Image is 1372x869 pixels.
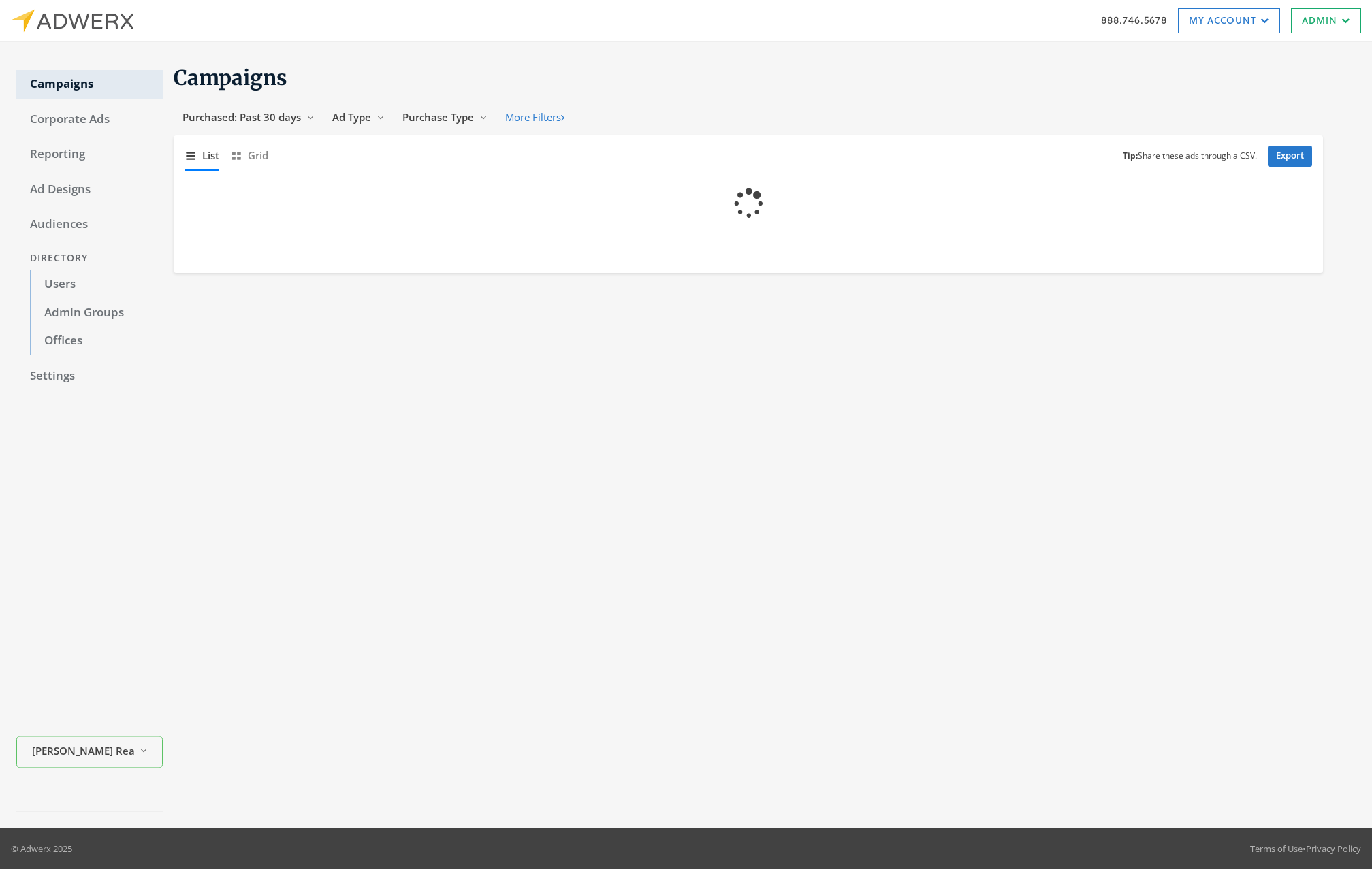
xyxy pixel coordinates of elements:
div: Directory [16,246,163,271]
a: Reporting [16,140,163,169]
a: Ad Designs [16,176,163,204]
span: [PERSON_NAME] Realty [32,743,134,759]
img: Adwerx [11,9,133,33]
a: Users [30,270,163,299]
button: Purchase Type [394,105,496,130]
b: Tip: [1123,150,1138,161]
button: List [185,141,219,170]
span: List [202,148,219,163]
a: Admin Groups [30,299,163,327]
span: Purchased: Past 30 days [182,110,301,124]
span: Ad Type [332,110,371,124]
a: Admin [1291,8,1361,33]
button: [PERSON_NAME] Realty [16,736,163,768]
a: Corporate Ads [16,105,163,134]
p: © Adwerx 2025 [11,842,72,855]
button: Purchased: Past 30 days [174,105,323,130]
a: Export [1268,146,1312,167]
button: Ad Type [323,105,394,130]
a: Terms of Use [1250,842,1303,855]
a: 888.746.5678 [1101,13,1167,27]
a: Privacy Policy [1306,842,1361,855]
span: Purchase Type [402,110,474,124]
a: Campaigns [16,70,163,99]
a: Offices [30,327,163,355]
a: My Account [1178,8,1280,33]
div: • [1250,842,1361,855]
small: Share these ads through a CSV. [1123,150,1257,163]
span: Campaigns [174,65,287,91]
button: Grid [230,141,268,170]
a: Settings [16,362,163,391]
span: Grid [248,148,268,163]
button: More Filters [496,105,573,130]
a: Audiences [16,210,163,239]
